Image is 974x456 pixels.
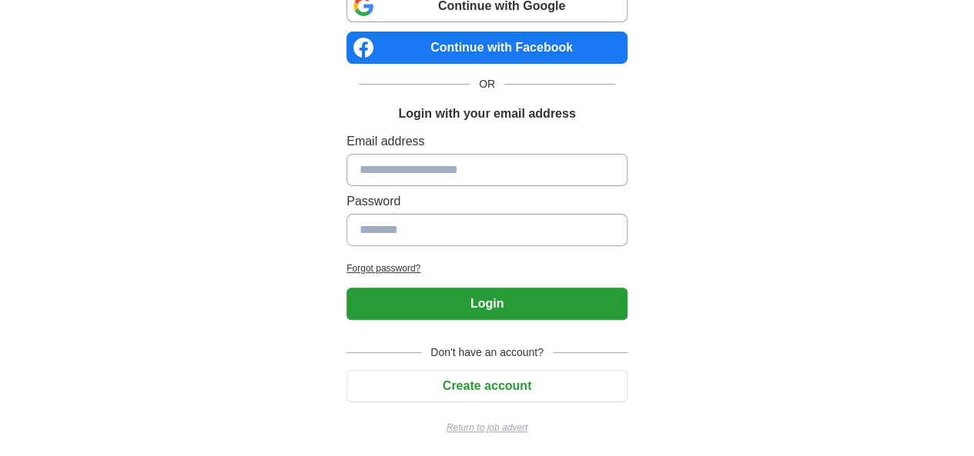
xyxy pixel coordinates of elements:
[346,421,628,434] a: Return to job advert
[346,192,628,211] label: Password
[398,105,575,123] h1: Login with your email address
[346,32,628,64] a: Continue with Facebook
[346,261,628,275] a: Forgot password?
[470,76,504,92] span: OR
[346,379,628,392] a: Create account
[421,344,553,361] span: Don't have an account?
[346,132,628,151] label: Email address
[346,370,628,402] button: Create account
[346,288,628,320] button: Login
